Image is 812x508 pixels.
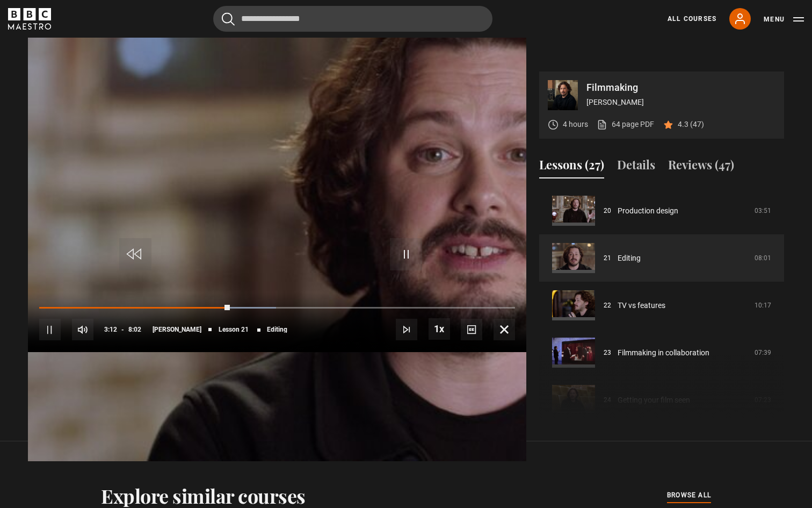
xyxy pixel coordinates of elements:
[153,326,201,333] span: [PERSON_NAME]
[597,119,654,130] a: 64 page PDF
[8,8,51,30] svg: BBC Maestro
[219,326,249,333] span: Lesson 21
[764,14,804,25] button: Toggle navigation
[586,97,775,108] p: [PERSON_NAME]
[618,347,709,359] a: Filmmaking in collaboration
[678,119,704,130] p: 4.3 (47)
[539,156,604,178] button: Lessons (27)
[667,490,711,502] a: browse all
[267,326,287,333] span: Editing
[668,14,716,24] a: All Courses
[494,319,515,340] button: Fullscreen
[28,71,526,352] video-js: Video Player
[618,300,665,311] a: TV vs features
[617,156,655,178] button: Details
[72,319,93,340] button: Mute
[461,319,482,340] button: Captions
[563,119,588,130] p: 4 hours
[667,490,711,500] span: browse all
[128,320,141,339] span: 8:02
[618,205,678,217] a: Production design
[39,307,515,309] div: Progress Bar
[213,6,492,32] input: Search
[222,12,235,26] button: Submit the search query
[104,320,117,339] span: 3:12
[618,253,641,264] a: Editing
[429,318,450,340] button: Playback Rate
[668,156,734,178] button: Reviews (47)
[121,326,124,333] span: -
[101,484,306,507] h2: Explore similar courses
[396,319,417,340] button: Next Lesson
[39,319,61,340] button: Pause
[586,83,775,92] p: Filmmaking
